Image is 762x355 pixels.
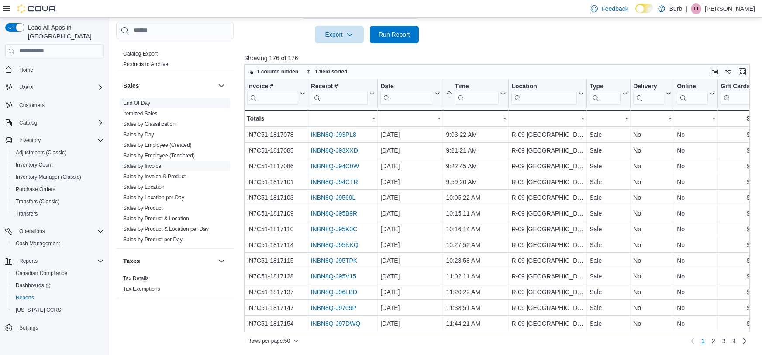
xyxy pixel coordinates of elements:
div: No [677,192,715,203]
div: Date [380,82,433,90]
div: Tyler Trombley [691,3,701,14]
a: Sales by Employee (Tendered) [123,153,195,159]
span: Operations [16,226,104,237]
div: No [677,129,715,140]
span: Home [19,66,33,73]
div: $0.00 [721,287,762,297]
div: - [310,113,375,124]
button: Invoice # [247,82,305,104]
div: [DATE] [380,224,440,234]
div: Type [590,82,621,90]
button: Enter fullscreen [737,66,748,77]
div: - [677,113,715,124]
div: No [677,161,715,171]
span: Catalog Export [123,50,158,57]
a: INBN8Q-J94CTR [310,178,358,185]
div: R-09 [GEOGRAPHIC_DATA] [511,192,584,203]
div: 10:28:58 AM [446,255,506,266]
div: - [511,113,584,124]
div: R-09 [GEOGRAPHIC_DATA] [511,255,584,266]
button: Reports [16,256,41,266]
button: Reports [2,255,107,267]
div: IN7C51-1817115 [247,255,305,266]
img: Cova [17,4,57,13]
button: Rows per page:50 [244,336,302,346]
span: Sales by Product & Location [123,215,189,222]
div: Sale [590,161,628,171]
span: Tax Details [123,275,149,282]
a: Sales by Employee (Created) [123,142,192,148]
span: Reports [16,256,104,266]
button: Inventory [16,135,44,146]
a: Settings [16,323,41,333]
div: Sale [590,287,628,297]
div: Sale [590,129,628,140]
span: Operations [19,228,45,235]
span: Adjustments (Classic) [16,149,66,156]
a: Itemized Sales [123,111,158,117]
a: INBN8Q-J95K0C [310,226,357,233]
span: TT [693,3,700,14]
button: Catalog [16,118,41,128]
div: No [633,177,671,187]
div: [DATE] [380,145,440,156]
div: 10:27:52 AM [446,240,506,250]
div: $0.00 [721,192,762,203]
div: Type [590,82,621,104]
a: Sales by Location [123,184,165,190]
a: Canadian Compliance [12,268,71,278]
h3: Taxes [123,257,140,265]
button: Time [446,82,506,104]
div: Delivery [633,82,664,90]
span: Transfers [16,210,38,217]
div: IN7C51-1817114 [247,240,305,250]
div: 11:02:11 AM [446,271,506,282]
div: Sale [590,240,628,250]
button: Taxes [123,257,214,265]
button: Location [511,82,584,104]
div: 10:16:14 AM [446,224,506,234]
div: [DATE] [380,192,440,203]
div: Sales [116,98,234,248]
p: Burb [669,3,683,14]
button: Transfers (Classic) [9,195,107,208]
div: No [677,271,715,282]
button: Sales [216,80,227,91]
p: | [686,3,687,14]
span: Dashboards [12,280,104,291]
span: Load All Apps in [GEOGRAPHIC_DATA] [24,23,104,41]
button: Purchase Orders [9,183,107,195]
button: Reports [9,292,107,304]
input: Dark Mode [635,4,654,13]
a: INBN8Q-J93XXD [310,147,358,154]
button: 1 field sorted [303,66,351,77]
a: INBN8Q-J95KKQ [310,241,358,248]
a: Sales by Product & Location [123,216,189,222]
div: Time [455,82,499,104]
a: Sales by Invoice [123,163,161,169]
button: Users [2,81,107,94]
a: INBN8Q-J93PL8 [310,131,356,138]
div: No [633,224,671,234]
div: Location [511,82,577,90]
span: Customers [16,100,104,111]
button: Run Report [370,26,419,43]
span: Reports [16,294,34,301]
h3: Sales [123,81,139,90]
span: Home [16,64,104,75]
div: No [633,303,671,313]
button: Display options [723,66,734,77]
span: Canadian Compliance [16,270,67,277]
div: 10:05:22 AM [446,192,506,203]
div: - [446,113,506,124]
div: IN7C51-1817085 [247,145,305,156]
div: Taxes [116,273,234,298]
a: End Of Day [123,100,150,106]
span: Sales by Location [123,184,165,191]
button: Sales [123,81,214,90]
div: $0.00 [721,161,762,171]
button: Delivery [633,82,671,104]
a: Sales by Location per Day [123,195,184,201]
div: IN7C51-1817110 [247,224,305,234]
